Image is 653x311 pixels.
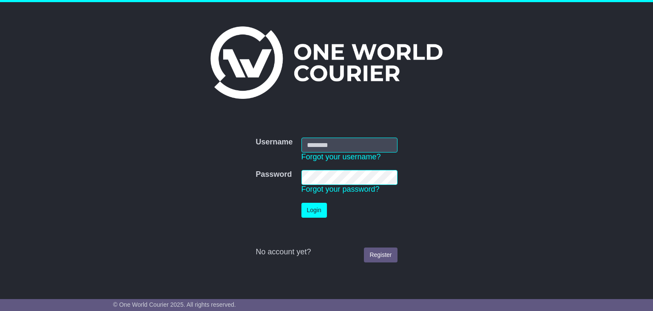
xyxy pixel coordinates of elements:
[256,170,292,179] label: Password
[301,185,380,193] a: Forgot your password?
[113,301,236,308] span: © One World Courier 2025. All rights reserved.
[301,203,327,218] button: Login
[301,153,381,161] a: Forgot your username?
[256,138,292,147] label: Username
[256,248,397,257] div: No account yet?
[210,26,443,99] img: One World
[364,248,397,262] a: Register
